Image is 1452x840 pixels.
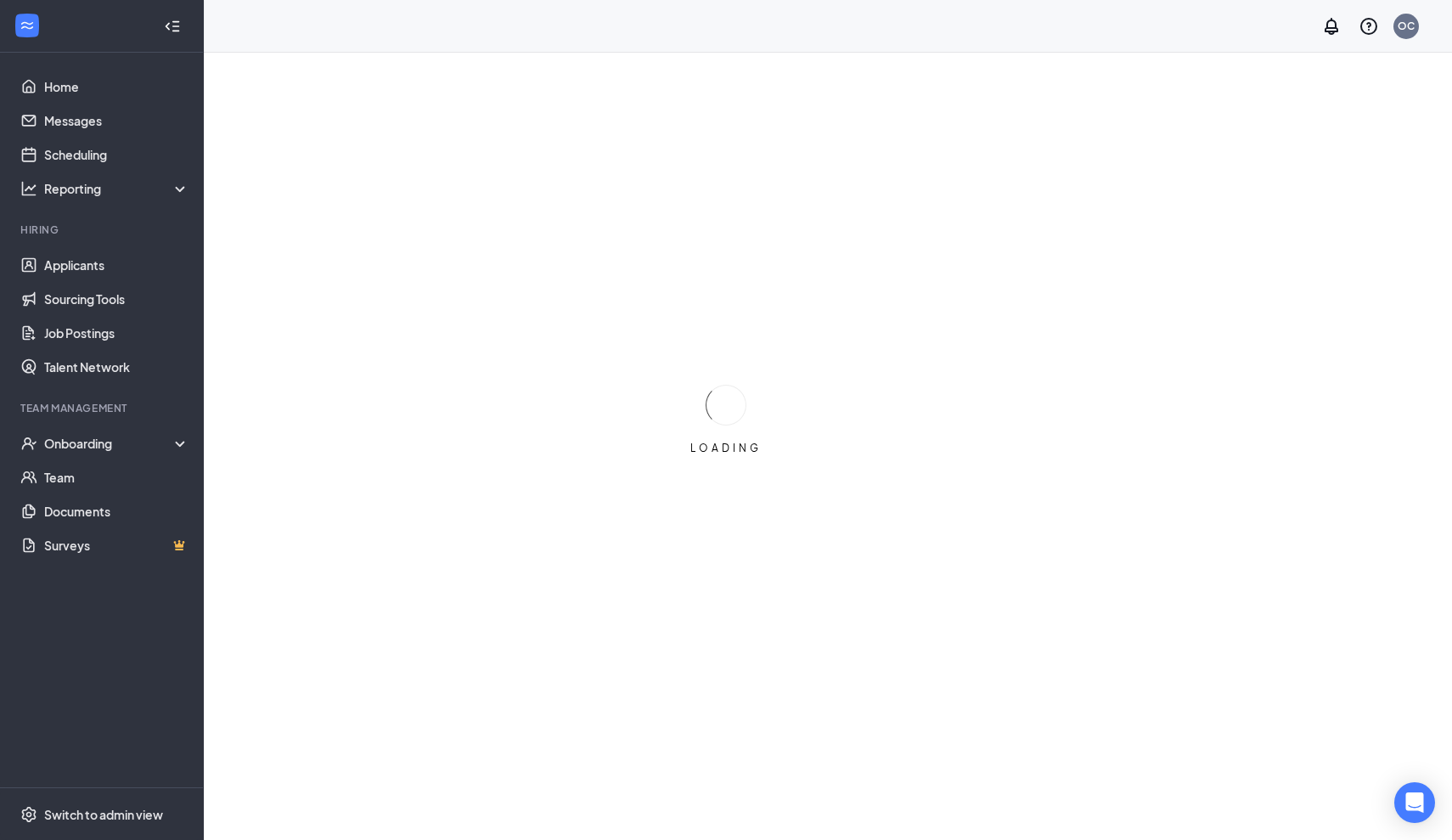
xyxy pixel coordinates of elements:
[44,435,175,452] div: Onboarding
[44,350,189,384] a: Talent Network
[19,17,36,34] svg: WorkstreamLogo
[1321,16,1342,37] svg: Notifications
[44,528,189,562] a: SurveysCrown
[20,401,186,415] div: Team Management
[44,180,190,197] div: Reporting
[44,316,189,350] a: Job Postings
[20,806,37,823] svg: Settings
[1398,19,1415,33] div: OC
[44,806,163,823] div: Switch to admin view
[20,180,37,197] svg: Analysis
[44,104,189,138] a: Messages
[44,248,189,282] a: Applicants
[164,18,181,35] svg: Collapse
[1394,782,1435,823] div: Open Intercom Messenger
[20,223,186,237] div: Hiring
[44,494,189,528] a: Documents
[684,441,768,455] div: LOADING
[1359,16,1379,37] svg: QuestionInfo
[44,282,189,316] a: Sourcing Tools
[20,435,37,452] svg: UserCheck
[44,460,189,494] a: Team
[44,138,189,172] a: Scheduling
[44,70,189,104] a: Home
